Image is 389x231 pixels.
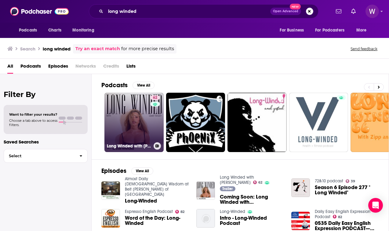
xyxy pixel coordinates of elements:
span: For Podcasters [315,26,344,35]
a: Espresso English Podcast [125,209,173,214]
span: Select [4,154,75,158]
img: Podchaser - Follow, Share and Rate Podcasts [10,6,69,17]
a: Long-Winded [125,198,157,203]
a: Charts [44,24,65,36]
a: Podcasts [20,61,41,74]
span: Trailer [222,187,233,191]
a: Almost Daily Jewish Wisdom at Beit Hamidrash of Woodland Hills [125,176,189,197]
button: open menu [311,24,353,36]
a: PodcastsView All [101,81,155,89]
h2: Filter By [4,90,88,99]
span: Choose a tab above to access filters. [9,118,57,127]
button: open menu [275,24,311,36]
button: Select [4,149,88,163]
span: Charts [48,26,61,35]
button: open menu [352,24,374,36]
span: Open Advanced [273,10,298,13]
a: Season 6 Episode 277 " Long Winded" [315,185,379,195]
img: 0535 Daily Easy English Expression PODCAST—long-winded [291,212,310,230]
img: Long-Winded [101,181,120,200]
a: 62Long Winded with [PERSON_NAME] [104,93,164,152]
a: 62 [253,181,263,184]
h3: Long Winded with [PERSON_NAME] [107,143,151,149]
img: Word of the Day: Long-Winded [101,209,120,228]
h2: Podcasts [101,81,128,89]
a: 39 [346,179,355,183]
span: Logged in as williammwhite [365,5,379,18]
button: open menu [15,24,45,36]
a: 82 [333,215,342,218]
button: Open AdvancedNew [270,8,301,15]
span: Coming Soon: Long Winded with [PERSON_NAME] [220,194,284,205]
div: Open Intercom Messenger [368,198,383,213]
button: open menu [68,24,102,36]
input: Search podcasts, credits, & more... [106,6,270,16]
img: Intro - Long-Winded Podcast [196,209,215,228]
a: 62 [151,95,160,100]
a: Try an exact match [75,45,120,52]
span: 62 [258,181,262,184]
a: Long Winded with Gabby Windey [220,175,254,185]
h2: Episodes [101,167,126,175]
img: Coming Soon: Long Winded with Gabby Windey [196,181,215,200]
button: View All [131,167,153,175]
span: More [356,26,367,35]
a: Daily Easy English Expression Podcast [315,209,370,219]
button: View All [133,82,155,89]
span: For Business [280,26,304,35]
a: Long-Winded [220,209,245,214]
a: 72&10 podcast [315,178,343,184]
a: 82 [175,210,185,214]
a: 0535 Daily Easy English Expression PODCAST—long-winded [315,221,379,231]
span: New [290,4,301,9]
a: All [7,61,13,74]
a: Lists [126,61,136,74]
a: Episodes [48,61,68,74]
span: 39 [351,180,355,183]
h3: Search [20,46,35,52]
a: Intro - Long-Winded Podcast [220,215,284,226]
div: Search podcasts, credits, & more... [89,4,318,18]
span: 82 [338,216,342,218]
img: User Profile [365,5,379,18]
a: Word of the Day: Long-Winded [125,215,189,226]
button: Send feedback [349,46,379,51]
h3: long winded [43,46,71,52]
button: Show profile menu [365,5,379,18]
a: Coming Soon: Long Winded with Gabby Windey [220,194,284,205]
img: Season 6 Episode 277 " Long Winded" [291,178,310,197]
p: Saved Searches [4,139,88,145]
span: Podcasts [19,26,37,35]
span: for more precise results [121,45,174,52]
span: 62 [153,95,157,101]
span: Want to filter your results? [9,112,57,117]
a: Show notifications dropdown [349,6,358,17]
span: 82 [180,211,184,213]
span: Credits [103,61,119,74]
span: Networks [75,61,96,74]
span: Monitoring [72,26,94,35]
a: Show notifications dropdown [333,6,344,17]
a: EpisodesView All [101,167,153,175]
